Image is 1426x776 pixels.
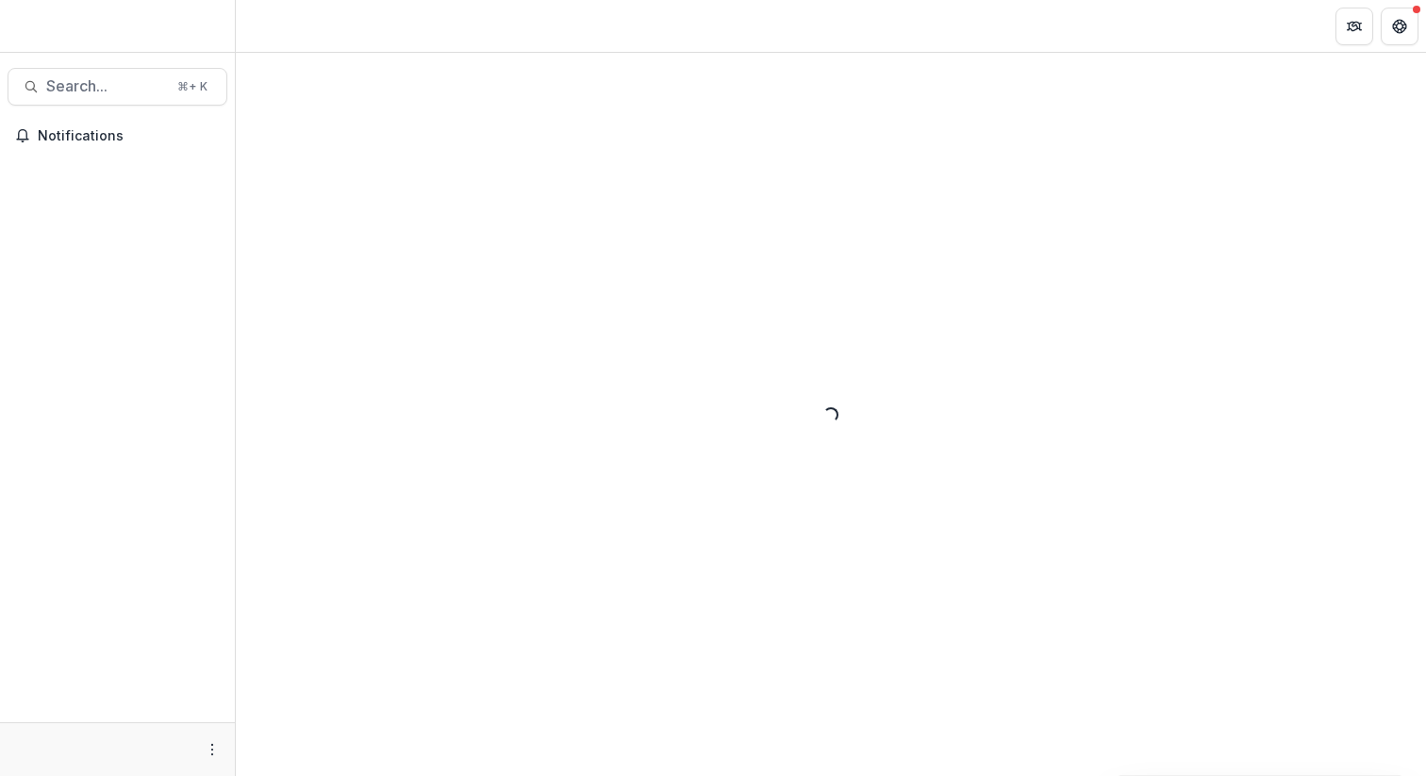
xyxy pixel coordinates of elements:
button: Notifications [8,121,227,151]
div: ⌘ + K [174,76,211,97]
button: Get Help [1381,8,1418,45]
span: Notifications [38,128,220,144]
span: Search... [46,77,166,95]
button: Partners [1335,8,1373,45]
button: Search... [8,68,227,106]
button: More [201,738,224,761]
